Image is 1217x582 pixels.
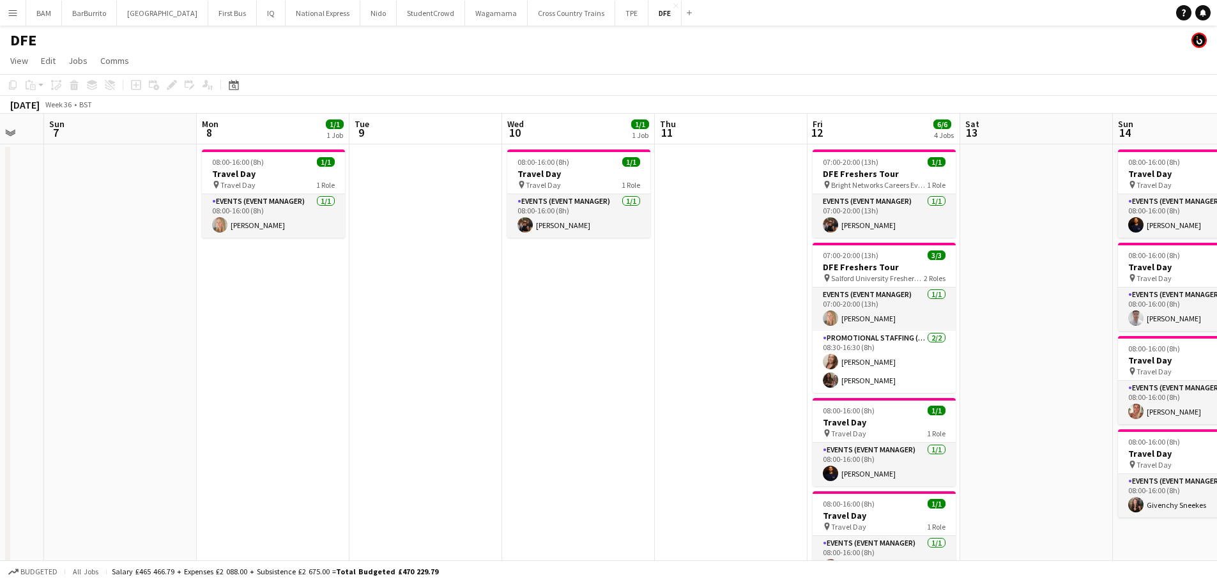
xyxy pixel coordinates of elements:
span: Week 36 [42,100,74,109]
app-user-avatar: Tim Bodenham [1191,33,1207,48]
button: BarBurrito [62,1,117,26]
button: Wagamama [465,1,528,26]
div: BST [79,100,92,109]
button: DFE [648,1,682,26]
span: Budgeted [20,567,57,576]
span: Total Budgeted £470 229.79 [336,567,438,576]
a: Jobs [63,52,93,69]
span: Edit [41,55,56,66]
span: View [10,55,28,66]
button: IQ [257,1,286,26]
span: All jobs [70,567,101,576]
button: Cross Country Trains [528,1,615,26]
button: [GEOGRAPHIC_DATA] [117,1,208,26]
button: Budgeted [6,565,59,579]
a: Comms [95,52,134,69]
button: First Bus [208,1,257,26]
a: View [5,52,33,69]
span: Jobs [68,55,88,66]
button: BAM [26,1,62,26]
button: National Express [286,1,360,26]
div: [DATE] [10,98,40,111]
div: Salary £465 466.79 + Expenses £2 088.00 + Subsistence £2 675.00 = [112,567,438,576]
button: Nido [360,1,397,26]
span: Comms [100,55,129,66]
h1: DFE [10,31,36,50]
a: Edit [36,52,61,69]
button: StudentCrowd [397,1,465,26]
button: TPE [615,1,648,26]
